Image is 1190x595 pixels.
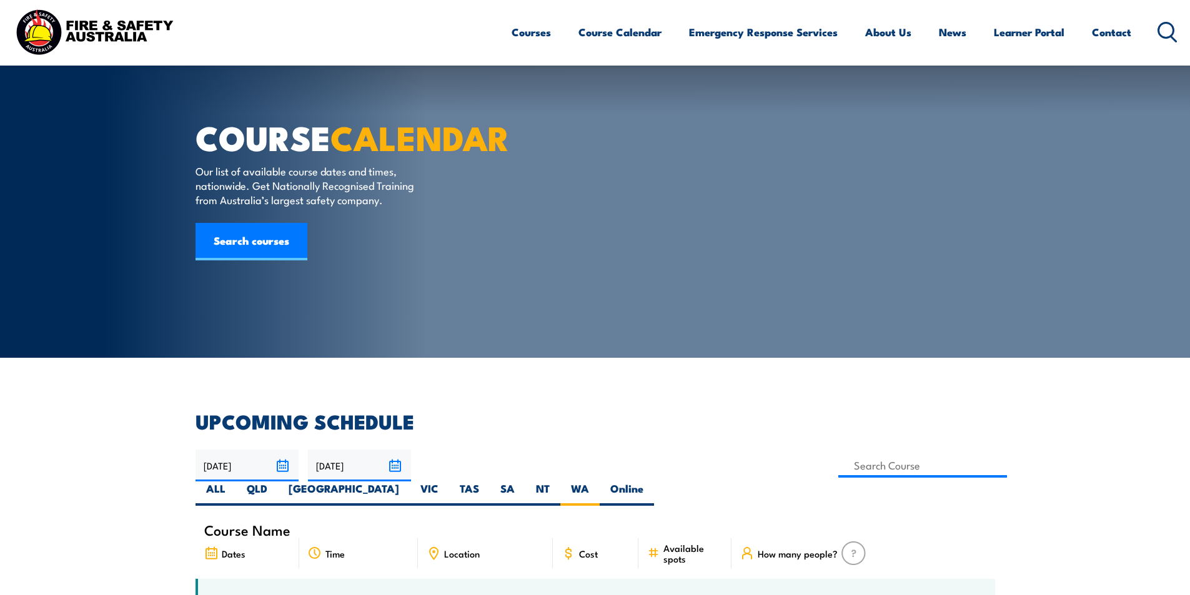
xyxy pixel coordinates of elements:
a: Emergency Response Services [689,16,838,49]
label: VIC [410,481,449,506]
label: ALL [196,481,236,506]
input: From date [196,450,299,481]
a: Search courses [196,223,307,260]
input: Search Course [838,453,1008,478]
span: Dates [222,548,245,559]
label: [GEOGRAPHIC_DATA] [278,481,410,506]
span: Available spots [663,543,723,564]
a: About Us [865,16,911,49]
span: Time [325,548,345,559]
label: Online [600,481,654,506]
label: QLD [236,481,278,506]
a: News [939,16,966,49]
a: Course Calendar [578,16,662,49]
label: WA [560,481,600,506]
span: Course Name [204,524,290,535]
span: Cost [579,548,598,559]
span: How many people? [758,548,838,559]
a: Contact [1092,16,1131,49]
input: To date [308,450,411,481]
h1: COURSE [196,122,504,152]
label: NT [525,481,560,506]
span: Location [444,548,480,559]
a: Learner Portal [994,16,1064,49]
strong: CALENDAR [330,111,510,162]
label: TAS [449,481,490,506]
h2: UPCOMING SCHEDULE [196,412,995,430]
label: SA [490,481,525,506]
a: Courses [512,16,551,49]
p: Our list of available course dates and times, nationwide. Get Nationally Recognised Training from... [196,164,424,207]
